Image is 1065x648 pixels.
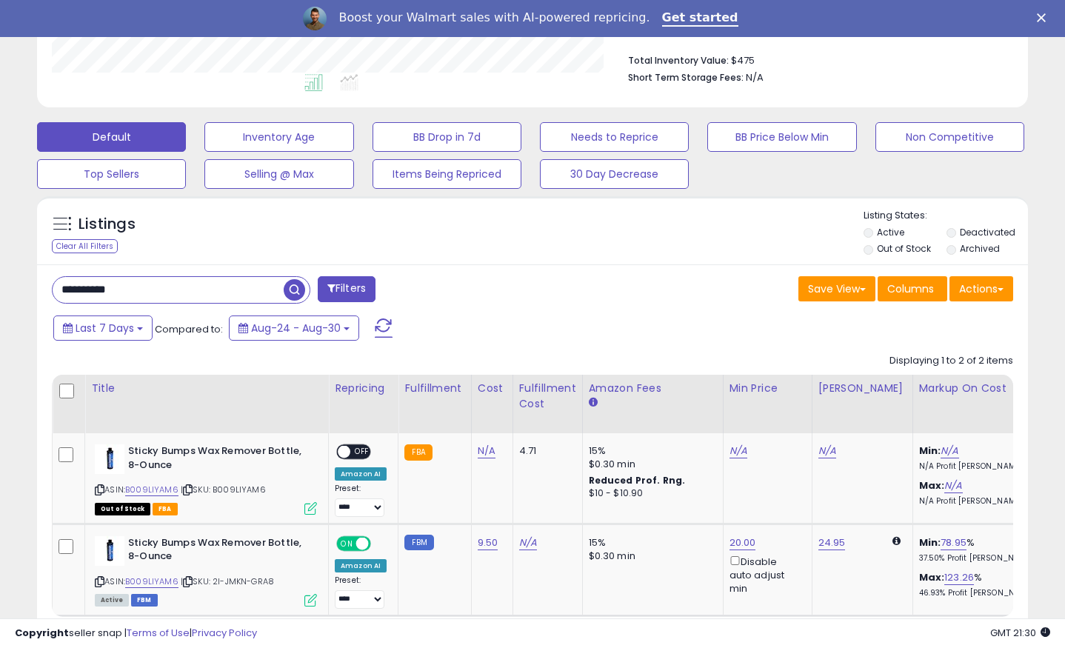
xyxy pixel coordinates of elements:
[589,458,712,471] div: $0.30 min
[335,467,387,481] div: Amazon AI
[251,321,341,335] span: Aug-24 - Aug-30
[125,484,178,496] a: B009LIYAM6
[369,537,393,550] span: OFF
[628,71,744,84] b: Short Term Storage Fees:
[798,276,875,301] button: Save View
[746,70,764,84] span: N/A
[478,444,495,458] a: N/A
[949,276,1013,301] button: Actions
[404,444,432,461] small: FBA
[338,537,356,550] span: ON
[303,7,327,30] img: Profile image for Adrian
[818,535,846,550] a: 24.95
[95,536,317,605] div: ASIN:
[95,594,129,607] span: All listings currently available for purchase on Amazon
[1037,13,1052,22] div: Close
[338,10,650,25] div: Boost your Walmart sales with AI-powered repricing.
[818,381,907,396] div: [PERSON_NAME]
[519,381,576,412] div: Fulfillment Cost
[181,575,274,587] span: | SKU: 2I-JMKN-GRA8
[628,54,729,67] b: Total Inventory Value:
[730,381,806,396] div: Min Price
[912,375,1053,433] th: The percentage added to the cost of goods (COGS) that forms the calculator for Min & Max prices.
[181,484,266,495] span: | SKU: B009LIYAM6
[404,535,433,550] small: FBM
[919,496,1042,507] p: N/A Profit [PERSON_NAME]
[125,575,178,588] a: B009LIYAM6
[95,444,124,474] img: 31-CaOWONaL._SL40_.jpg
[877,242,931,255] label: Out of Stock
[15,627,257,641] div: seller snap | |
[589,536,712,550] div: 15%
[478,381,507,396] div: Cost
[335,559,387,572] div: Amazon AI
[919,553,1042,564] p: 37.50% Profit [PERSON_NAME]
[229,315,359,341] button: Aug-24 - Aug-30
[919,444,941,458] b: Min:
[128,536,308,567] b: Sticky Bumps Wax Remover Bottle, 8-Ounce
[875,122,1024,152] button: Non Competitive
[404,381,464,396] div: Fulfillment
[919,588,1042,598] p: 46.93% Profit [PERSON_NAME]
[155,322,223,336] span: Compared to:
[37,122,186,152] button: Default
[318,276,375,302] button: Filters
[540,122,689,152] button: Needs to Reprice
[877,226,904,238] label: Active
[941,535,966,550] a: 78.95
[919,381,1047,396] div: Markup on Cost
[944,570,974,585] a: 123.26
[960,226,1015,238] label: Deactivated
[919,536,1042,564] div: %
[79,214,136,235] h5: Listings
[730,444,747,458] a: N/A
[707,122,856,152] button: BB Price Below Min
[589,381,717,396] div: Amazon Fees
[519,535,537,550] a: N/A
[589,444,712,458] div: 15%
[818,444,836,458] a: N/A
[589,474,686,487] b: Reduced Prof. Rng.
[864,209,1028,223] p: Listing States:
[192,626,257,640] a: Privacy Policy
[91,381,322,396] div: Title
[373,122,521,152] button: BB Drop in 7d
[540,159,689,189] button: 30 Day Decrease
[919,570,945,584] b: Max:
[350,446,374,458] span: OFF
[662,10,738,27] a: Get started
[335,484,387,517] div: Preset:
[730,553,801,596] div: Disable auto adjust min
[878,276,947,301] button: Columns
[95,536,124,566] img: 31-CaOWONaL._SL40_.jpg
[373,159,521,189] button: Items Being Repriced
[589,487,712,500] div: $10 - $10.90
[127,626,190,640] a: Terms of Use
[944,478,962,493] a: N/A
[628,50,1002,68] li: $475
[887,281,934,296] span: Columns
[15,626,69,640] strong: Copyright
[52,239,118,253] div: Clear All Filters
[95,503,150,515] span: All listings that are currently out of stock and unavailable for purchase on Amazon
[990,626,1050,640] span: 2025-09-7 21:30 GMT
[919,535,941,550] b: Min:
[730,535,756,550] a: 20.00
[941,444,958,458] a: N/A
[335,575,387,609] div: Preset:
[478,535,498,550] a: 9.50
[204,122,353,152] button: Inventory Age
[131,594,158,607] span: FBM
[960,242,1000,255] label: Archived
[335,381,392,396] div: Repricing
[919,478,945,492] b: Max:
[53,315,153,341] button: Last 7 Days
[76,321,134,335] span: Last 7 Days
[519,444,571,458] div: 4.71
[95,444,317,513] div: ASIN:
[204,159,353,189] button: Selling @ Max
[889,354,1013,368] div: Displaying 1 to 2 of 2 items
[919,461,1042,472] p: N/A Profit [PERSON_NAME]
[589,396,598,410] small: Amazon Fees.
[128,444,308,475] b: Sticky Bumps Wax Remover Bottle, 8-Ounce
